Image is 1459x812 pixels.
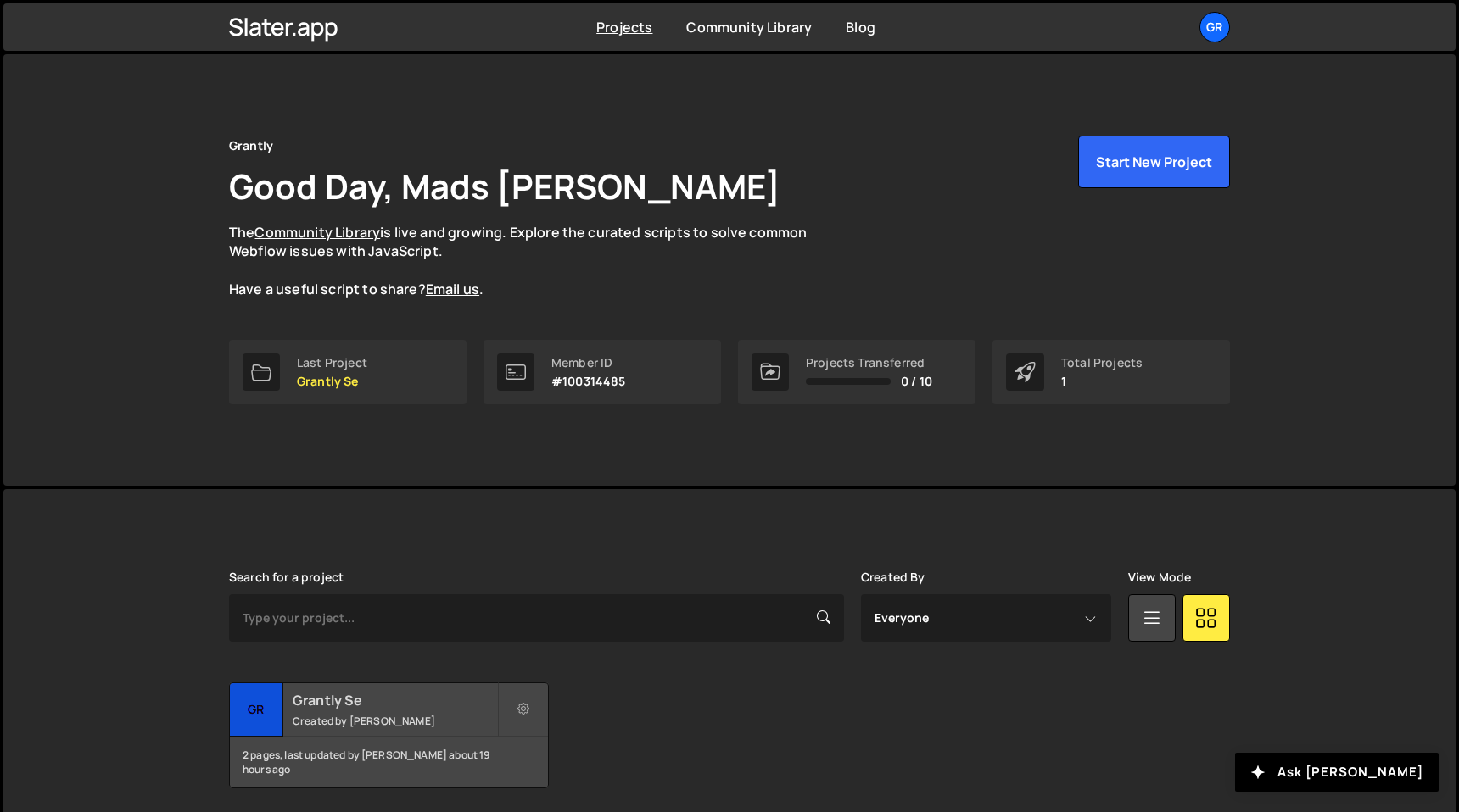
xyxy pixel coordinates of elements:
label: Search for a project [229,570,344,584]
small: Created by [PERSON_NAME] [293,714,497,728]
a: Email us [426,280,479,298]
a: Blog [846,18,875,36]
div: Projects Transferred [806,356,932,370]
div: Gr [230,683,283,737]
div: Member ID [551,356,626,370]
button: Ask [PERSON_NAME] [1235,753,1439,792]
p: 1 [1061,375,1143,388]
input: Type your project... [229,594,844,642]
label: View Mode [1128,570,1191,584]
div: Last Project [297,356,367,370]
a: Community Library [254,223,380,242]
a: Projects [596,18,652,36]
a: Gr [1199,12,1230,42]
p: The is live and growing. Explore the curated scripts to solve common Webflow issues with JavaScri... [229,223,840,299]
a: Community Library [686,18,812,36]
h1: Good Day, Mads [PERSON_NAME] [229,163,780,209]
button: Start New Project [1078,136,1230,188]
p: Grantly Se [297,375,367,388]
div: Total Projects [1061,356,1143,370]
label: Created By [861,570,925,584]
span: 0 / 10 [901,375,932,388]
a: Gr Grantly Se Created by [PERSON_NAME] 2 pages, last updated by [PERSON_NAME] about 19 hours ago [229,682,549,788]
div: 2 pages, last updated by [PERSON_NAME] about 19 hours ago [230,737,548,787]
p: #100314485 [551,375,626,388]
a: Last Project Grantly Se [229,340,467,404]
div: Grantly [229,136,273,156]
h2: Grantly Se [293,691,497,709]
